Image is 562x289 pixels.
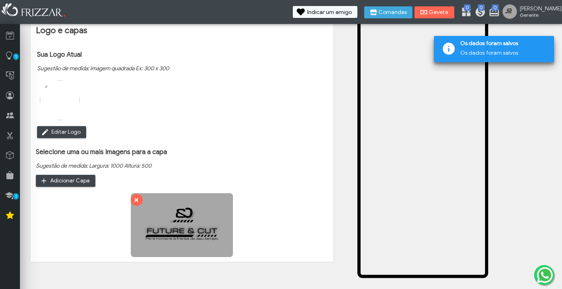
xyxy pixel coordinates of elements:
[478,4,485,11] span: 0
[475,6,483,19] a: 0
[429,10,449,15] span: Gaveta
[13,193,19,200] span: 1
[489,6,497,19] a: 0
[293,6,357,18] button: Indicar um amigo
[13,53,19,60] span: 1
[37,50,169,59] h3: Sua Logo Atual
[364,6,412,18] button: Comandas
[460,49,548,56] p: Os dados foram salvos
[520,12,556,18] span: Gerente
[36,162,328,169] p: Sugestão de medida: Largura: 1000 Altura: 500
[520,5,556,12] span: [PERSON_NAME]
[379,10,407,15] span: Comandas
[503,4,558,20] a: [PERSON_NAME] Gerente
[37,65,169,72] p: Sugestão de medida: imagem quadrada Ex: 300 x 300
[461,6,469,19] a: 0
[36,25,328,36] h2: Logo e capas
[535,265,554,285] img: whatsapp.png
[492,4,499,11] span: 0
[136,194,137,206] span: ui-button
[460,40,548,49] span: Os dados foram salvos
[414,6,454,18] button: Gaveta
[131,194,143,206] button: ui-button
[36,148,328,156] h3: Selecione uma ou mais imagens para a capa
[307,10,352,15] span: Indicar um amigo
[464,4,471,11] span: 0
